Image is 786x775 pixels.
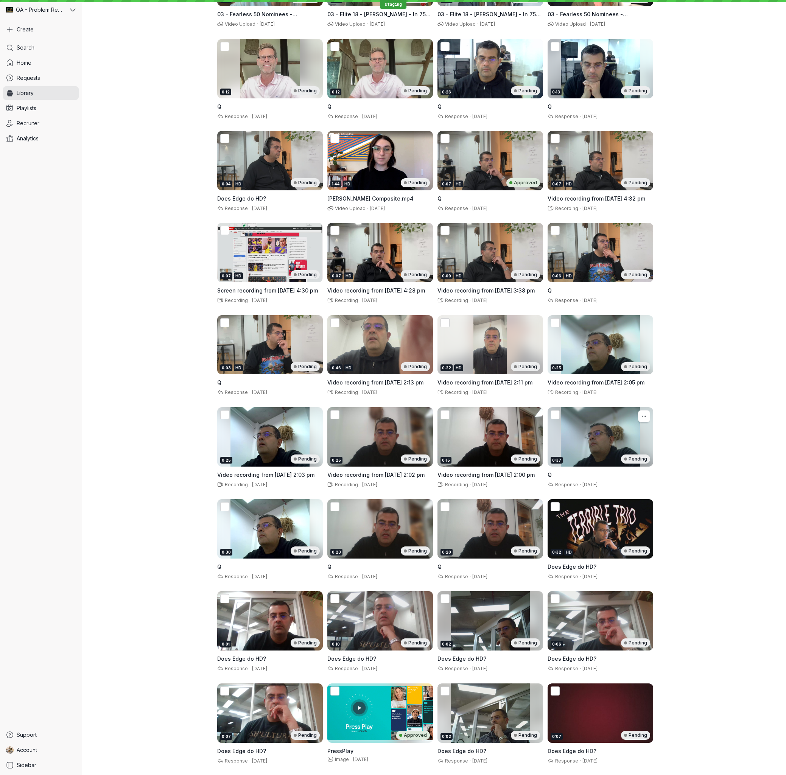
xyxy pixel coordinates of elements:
span: Does Edge do HD? [437,655,486,662]
div: Pending [511,731,540,740]
span: Recording [554,205,578,211]
div: Pending [621,546,650,556]
div: HD [454,272,463,279]
span: · [468,574,472,580]
div: 0:07 [440,181,453,187]
div: Approved [396,731,430,740]
span: QA - Problem Reproduction [16,6,64,14]
div: Pending [401,638,430,647]
span: [DATE] [582,205,598,211]
span: Library [17,89,34,97]
span: [DATE] [252,114,267,119]
span: [DATE] [362,666,377,671]
span: Video Upload [333,205,366,211]
span: [DATE] [582,574,598,579]
div: Pending [621,86,650,95]
span: · [248,574,252,580]
span: Q [548,103,552,110]
h3: Video recording from 4 August 2025 at 2:02 pm [327,471,433,479]
span: Video recording from [DATE] 3:38 pm [437,287,535,294]
span: [DATE] [362,482,377,487]
a: Library [3,86,79,100]
span: Screen recording from [DATE] 4:30 pm [217,287,318,294]
span: · [578,758,582,764]
div: 0:07 [220,272,232,279]
button: QA - Problem Reproduction avatarQA - Problem Reproduction [3,3,79,17]
span: · [468,389,472,395]
span: Response [444,205,468,211]
div: Pending [621,454,650,464]
span: [DATE] [252,389,267,395]
span: Account [17,746,37,754]
span: Does Edge do HD? [548,748,596,754]
span: [DATE] [362,574,377,579]
span: Response [554,297,578,303]
span: [PERSON_NAME] Composite.mp4 [327,195,414,202]
span: Response [444,666,468,671]
div: 0:32 [551,549,563,556]
span: [DATE] [472,666,487,671]
span: Response [554,758,578,764]
div: 0:15 [440,457,451,464]
span: Response [223,574,248,579]
span: · [366,205,370,212]
h3: Video recording from 4 August 2025 at 2:13 pm [327,379,433,386]
span: Recording [444,297,468,303]
span: [DATE] [590,21,605,27]
span: · [578,389,582,395]
h3: Screen recording from 7 August 2025 at 4:30 pm [217,287,323,294]
span: Video recording from [DATE] 4:32 pm [548,195,645,202]
button: More actions [638,410,650,422]
div: Pending [511,638,540,647]
span: [DATE] [472,114,487,119]
span: · [578,666,582,672]
span: [DATE] [362,297,377,303]
span: Recording [444,389,468,395]
h3: Video recording from 7 August 2025 at 4:32 pm [548,195,653,202]
div: 0:22 [440,364,453,371]
span: Does Edge do HD? [437,748,486,754]
span: Q [437,563,442,570]
span: Response [554,574,578,579]
span: · [468,758,472,764]
div: 0:06 [551,641,563,647]
a: Sidebar [3,758,79,772]
div: Pending [291,546,320,556]
span: · [468,666,472,672]
div: HD [344,364,353,371]
span: · [468,297,472,303]
span: · [358,114,362,120]
span: Q [217,563,221,570]
div: HD [564,272,573,279]
span: Video recording from [DATE] 2:03 pm [217,472,314,478]
div: 1:44 [330,181,341,187]
span: Recording [223,482,248,487]
div: 0:20 [440,549,453,556]
span: Q [327,563,332,570]
h3: Video recording from 7 August 2025 at 4:28 pm [327,287,433,294]
span: Recording [223,297,248,303]
span: [DATE] [472,482,487,487]
div: 0:09 [440,272,453,279]
span: · [586,21,590,27]
div: Pending [621,731,650,740]
div: Pending [401,546,430,556]
div: 0:12 [220,89,231,95]
div: HD [564,549,573,556]
h3: Video recording from 4 August 2025 at 2:03 pm [217,471,323,479]
span: Search [17,44,34,51]
div: 0:12 [330,89,341,95]
span: · [578,205,582,212]
span: Home [17,59,31,67]
div: 0:02 [440,733,453,740]
span: [DATE] [582,666,598,671]
span: · [358,574,362,580]
span: Video Upload [444,21,476,27]
span: Q [548,287,552,294]
span: Analytics [17,135,39,142]
div: Pending [401,454,430,464]
span: · [578,482,582,488]
span: [DATE] [472,758,487,764]
span: PressPlay [327,748,353,754]
h3: 03 - Elite 18 - Sara Varni - In 75 secs or less, why do you feel your team and company deserves t... [437,11,543,18]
